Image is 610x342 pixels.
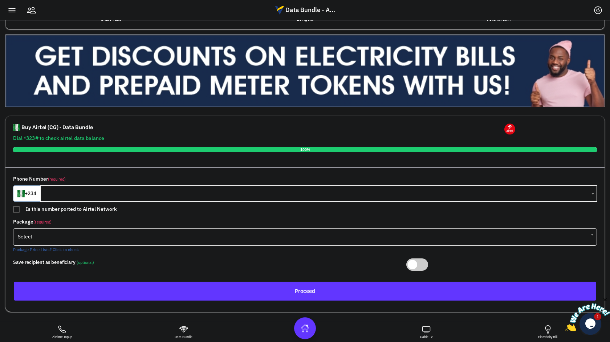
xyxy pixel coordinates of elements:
strong: Data Bundle [124,335,243,339]
strong: Electricity Bill [489,335,607,339]
small: (required) [33,220,52,225]
small: (optional) [77,260,94,265]
a: Airtime Topup [1,322,123,342]
div: +234 [13,185,40,202]
span: Select [18,229,592,244]
span: Buy Airtel (CG) ‐ Data Bundle [21,124,93,130]
small: (required) [48,177,66,182]
ion-icon: home outline [301,324,309,333]
div: 100% [13,147,597,152]
img: 1731869762electricity.jpg [5,35,605,107]
label: Phone Number [13,175,66,183]
strong: Cable Tv [367,335,485,339]
a: Electricity Bill [487,322,609,342]
a: Data Bundle [123,322,244,342]
label: Package [13,218,52,226]
a: Package Price Lists? Click to check [13,247,79,252]
img: logo [275,6,284,15]
a: Cable Tv [366,322,487,342]
div: Data Bundle - A... [271,5,339,15]
span: Save recipient as beneficiary [13,259,76,265]
iframe: chat widget [565,297,610,331]
span: Select [13,228,597,246]
p: Dial *323# to check airtel data balance [13,134,597,142]
label: Is this number ported to Airtel Network [13,205,117,213]
strong: Airtime Topup [3,335,121,339]
button: Proceed [14,282,596,301]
